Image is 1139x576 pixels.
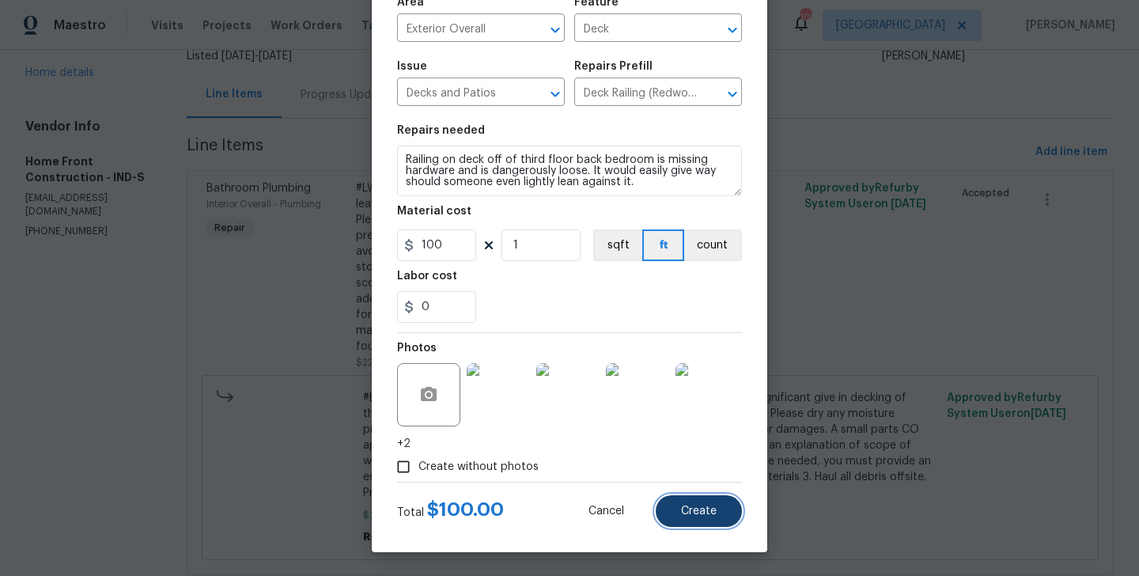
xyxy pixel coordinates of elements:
textarea: Railing on deck off of third floor back bedroom is missing hardware and is dangerously loose. It ... [397,146,742,196]
div: Total [397,502,504,521]
button: Cancel [563,495,649,527]
button: count [684,229,742,261]
span: Create without photos [418,459,539,476]
h5: Issue [397,61,427,72]
span: +2 [397,436,411,452]
button: Create [656,495,742,527]
button: Open [544,83,566,105]
button: Open [544,19,566,41]
button: Open [721,19,744,41]
h5: Repairs Prefill [574,61,653,72]
span: Cancel [588,506,624,517]
button: Open [721,83,744,105]
h5: Photos [397,343,437,354]
h5: Repairs needed [397,125,485,136]
button: ft [642,229,684,261]
h5: Labor cost [397,271,457,282]
button: sqft [593,229,642,261]
span: $ 100.00 [427,500,504,519]
span: Create [681,506,717,517]
h5: Material cost [397,206,471,217]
